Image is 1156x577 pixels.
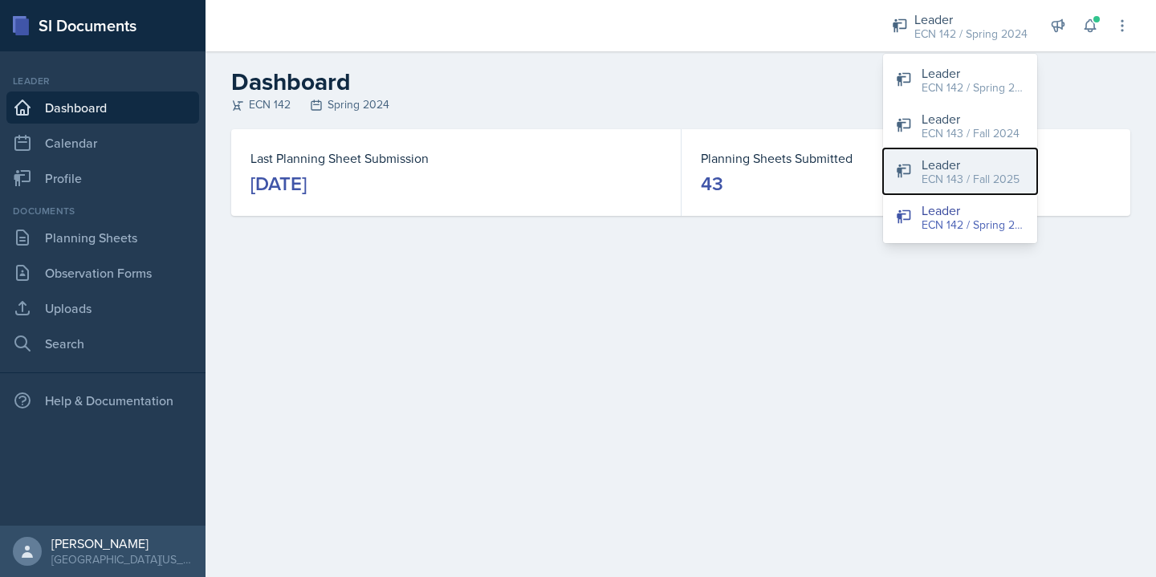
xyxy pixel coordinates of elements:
div: Help & Documentation [6,384,199,416]
a: Dashboard [6,91,199,124]
div: [DATE] [250,171,307,197]
div: [GEOGRAPHIC_DATA][US_STATE] in [GEOGRAPHIC_DATA] [51,551,193,567]
button: Leader ECN 143 / Fall 2025 [883,148,1037,194]
dt: Planning Sheets Submitted [701,148,1111,168]
div: ECN 143 / Fall 2024 [922,125,1020,142]
div: Leader [914,10,1028,29]
div: ECN 142 / Spring 2024 [922,217,1024,234]
div: Documents [6,204,199,218]
div: Leader [922,201,1024,220]
div: Leader [6,74,199,88]
div: ECN 142 Spring 2024 [231,96,1130,113]
div: ECN 143 / Fall 2025 [922,171,1020,188]
a: Observation Forms [6,257,199,289]
a: Search [6,327,199,360]
div: [PERSON_NAME] [51,535,193,551]
button: Leader ECN 143 / Fall 2024 [883,103,1037,148]
a: Planning Sheets [6,221,199,254]
div: ECN 142 / Spring 2025 [922,79,1024,96]
a: Calendar [6,127,199,159]
div: Leader [922,63,1024,83]
button: Leader ECN 142 / Spring 2025 [883,57,1037,103]
div: Leader [922,109,1020,128]
a: Profile [6,162,199,194]
h2: Dashboard [231,67,1130,96]
dt: Last Planning Sheet Submission [250,148,661,168]
a: Uploads [6,292,199,324]
div: ECN 142 / Spring 2024 [914,26,1028,43]
div: 43 [701,171,723,197]
button: Leader ECN 142 / Spring 2024 [883,194,1037,240]
div: Leader [922,155,1020,174]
